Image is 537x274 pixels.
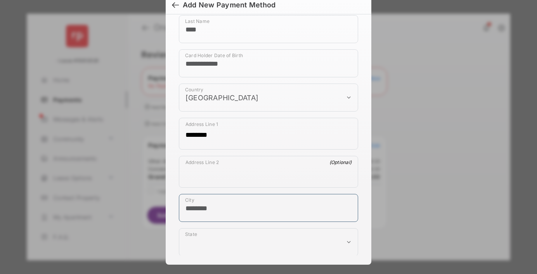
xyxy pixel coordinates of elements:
div: payment_method_screening[postal_addresses][addressLine2] [179,156,358,188]
div: payment_method_screening[postal_addresses][country] [179,84,358,112]
div: payment_method_screening[postal_addresses][administrativeArea] [179,228,358,256]
div: payment_method_screening[postal_addresses][addressLine1] [179,118,358,150]
div: payment_method_screening[postal_addresses][locality] [179,194,358,222]
div: Add New Payment Method [183,1,275,9]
